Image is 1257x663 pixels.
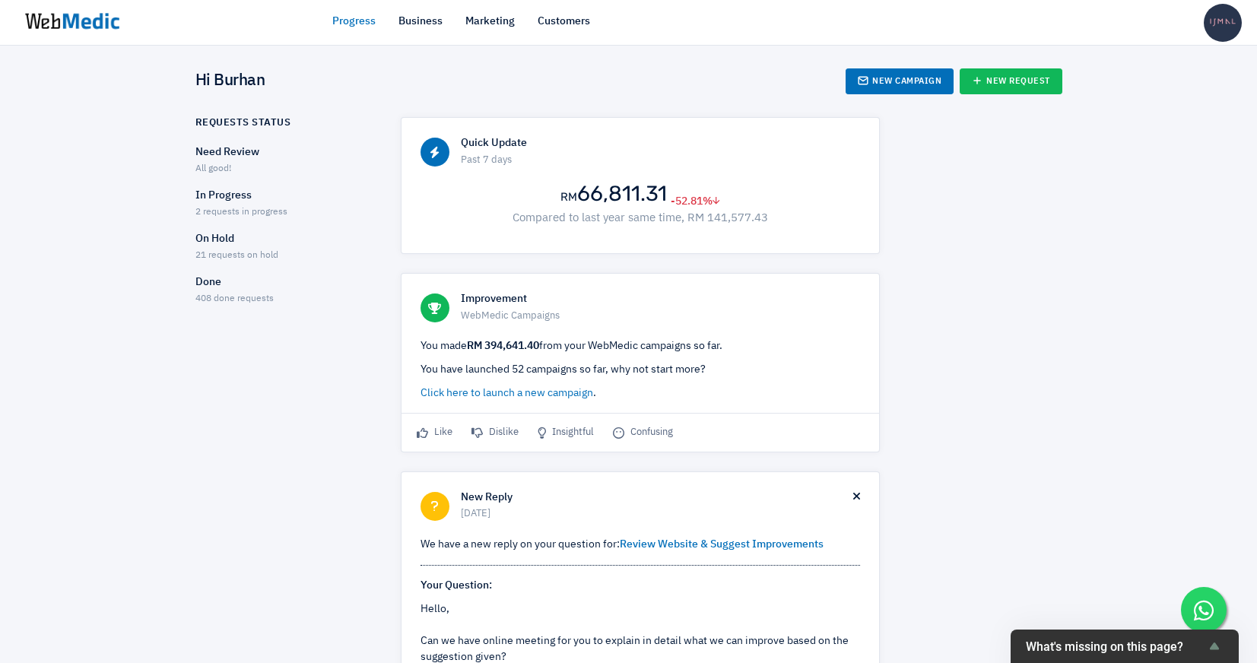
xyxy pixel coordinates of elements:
h6: Improvement [461,293,860,306]
strong: RM 394,641.40 [467,341,539,351]
span: What's missing on this page? [1026,639,1205,654]
a: Marketing [465,14,515,30]
h2: 66,811.31 [560,182,667,206]
p: We have a new reply on your question for: [421,537,860,553]
p: . [421,385,860,401]
h6: Requests Status [195,117,291,129]
a: New Request [960,68,1062,94]
p: Your Question: [421,578,860,594]
p: Need Review [195,144,374,160]
a: Customers [538,14,590,30]
span: WebMedic Campaigns [461,309,860,324]
span: [DATE] [461,506,853,522]
a: New Campaign [846,68,954,94]
p: Compared to last year same time, RM 141,577.43 [421,210,860,227]
span: Past 7 days [461,153,860,168]
h4: Hi Burhan [195,71,265,91]
span: 2 requests in progress [195,208,287,217]
span: 408 done requests [195,294,274,303]
h6: New Reply [461,491,853,505]
a: Business [398,14,443,30]
p: Done [195,274,374,290]
p: On Hold [195,231,374,247]
span: Dislike [471,425,519,440]
a: Click here to launch a new campaign [421,388,593,398]
button: Show survey - What's missing on this page? [1026,637,1224,655]
span: All good! [195,164,231,173]
span: Confusing [613,425,673,440]
span: RM [560,190,577,204]
a: Review Website & Suggest Improvements [620,539,824,550]
span: -52.81% [671,194,719,210]
a: Progress [332,14,376,30]
span: 21 requests on hold [195,251,278,260]
span: Insightful [538,425,594,440]
h6: Quick Update [461,137,860,151]
p: In Progress [195,188,374,204]
span: Like [417,425,452,440]
p: You made from your WebMedic campaigns so far. [421,338,860,354]
p: You have launched 52 campaigns so far, why not start more? [421,362,860,378]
